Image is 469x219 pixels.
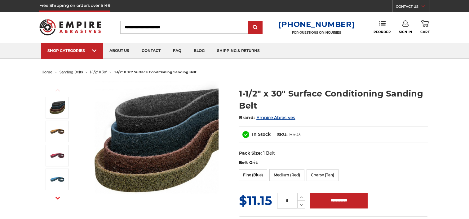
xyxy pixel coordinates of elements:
[188,43,211,59] a: blog
[277,131,288,138] dt: SKU:
[289,131,301,138] dd: BS03
[239,150,262,157] dt: Pack Size:
[47,48,97,53] div: SHOP CATEGORIES
[374,30,391,34] span: Reorder
[278,20,355,29] a: [PHONE_NUMBER]
[90,70,107,74] a: 1-1/2" x 30"
[50,148,65,163] img: 1-1/2" x 30" Red Surface Conditioning Belt
[50,172,65,187] img: 1-1/2" x 30" Blue Surface Conditioning Belt
[60,70,83,74] a: sanding belts
[420,30,430,34] span: Cart
[50,191,65,204] button: Next
[50,124,65,139] img: 1-1/2" x 30" Tan Surface Conditioning Belt
[239,193,272,208] span: $11.15
[239,115,255,120] span: Brand:
[256,115,295,120] a: Empire Abrasives
[114,70,197,74] span: 1-1/2" x 30" surface conditioning sanding belt
[263,150,275,157] dd: 1 Belt
[239,160,428,166] label: Belt Grit:
[252,131,271,137] span: In Stock
[103,43,135,59] a: about us
[396,3,430,12] a: CONTACT US
[39,15,101,39] img: Empire Abrasives
[420,20,430,34] a: Cart
[249,21,262,34] input: Submit
[211,43,266,59] a: shipping & returns
[50,100,65,115] img: 1.5"x30" Surface Conditioning Sanding Belts
[399,30,412,34] span: Sign In
[278,31,355,35] p: FOR QUESTIONS OR INQUIRIES
[374,20,391,34] a: Reorder
[95,81,219,204] img: 1.5"x30" Surface Conditioning Sanding Belts
[167,43,188,59] a: faq
[42,70,52,74] a: home
[135,43,167,59] a: contact
[50,84,65,97] button: Previous
[239,88,428,112] h1: 1-1/2" x 30" Surface Conditioning Sanding Belt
